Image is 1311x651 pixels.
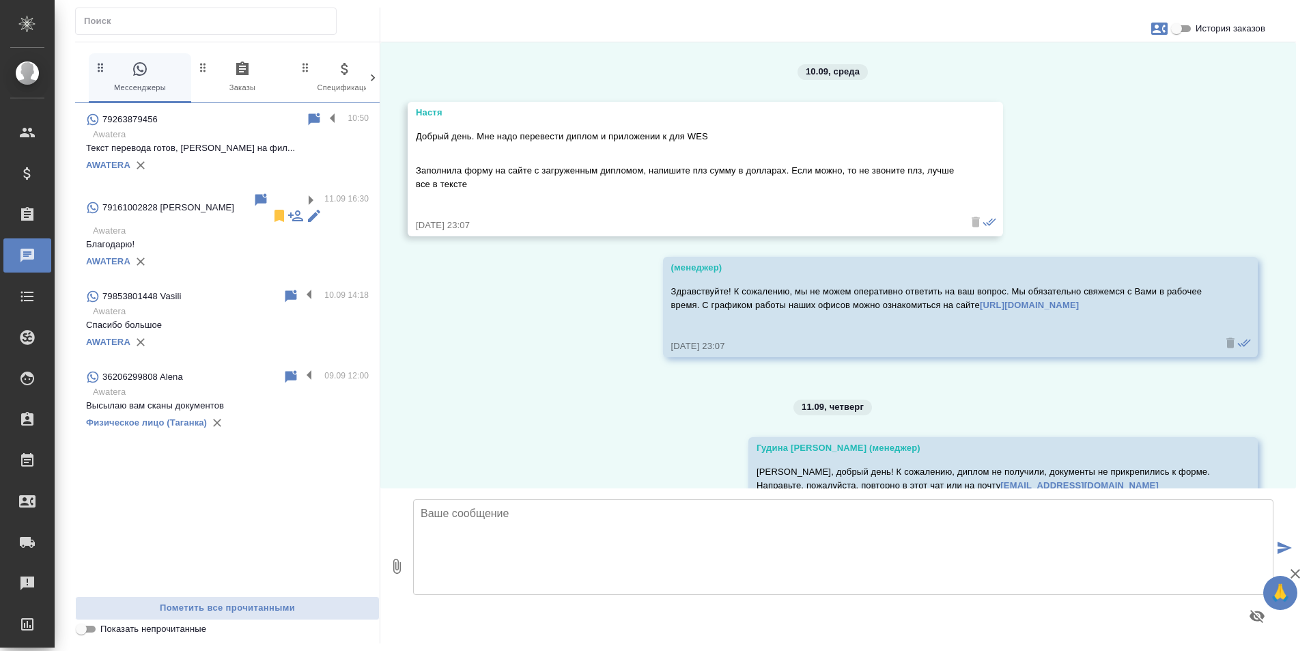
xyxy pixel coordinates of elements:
div: [DATE] 23:07 [416,219,955,232]
p: Высылаю вам сканы документов [86,399,369,413]
button: Предпросмотр [1241,600,1273,633]
p: Спасибо большое [86,318,369,332]
div: 7926387945610:50AwateraТекст перевода готов, [PERSON_NAME] на фил...AWATERA [75,103,380,184]
p: Awatera [93,385,369,399]
p: 10.09, среда [806,65,860,79]
span: Показать непрочитанные [100,622,206,636]
p: Awatera [93,128,369,141]
p: 09.09 12:00 [324,369,369,383]
p: Добрый день. Мне надо перевести диплом и приложении к для WES [416,130,955,143]
div: 36206299808 Alena09.09 12:00AwateraВысылаю вам сканы документовФизическое лицо (Таганка) [75,361,380,441]
p: [PERSON_NAME], добрый день! К сожалению, диплом не получили, документы не прикрепились к форме. Н... [757,465,1210,493]
p: Awatera [93,305,369,318]
button: Удалить привязку [130,332,151,352]
span: Спецификации [299,61,391,94]
button: Пометить все прочитанными [75,596,380,620]
svg: Зажми и перетащи, чтобы поменять порядок вкладок [94,61,107,74]
button: Заявки [1143,12,1176,45]
p: 79263879456 [102,113,158,126]
p: Здравствуйте! К сожалению, мы не можем оперативно ответить на ваш вопрос. Мы обязательно свяжемся... [671,285,1211,312]
p: 10.09 14:18 [324,288,369,302]
div: 79853801448 Vasili10.09 14:18AwateraСпасибо большоеAWATERA [75,280,380,361]
a: [URL][DOMAIN_NAME] [980,300,1079,310]
button: Удалить привязку [130,155,151,176]
input: Поиск [84,12,336,31]
div: Пометить непрочитанным [283,369,299,385]
p: 79161002828 [PERSON_NAME] [102,201,234,214]
div: (менеджер) [671,261,1211,275]
p: 11.09, четверг [802,400,864,414]
div: Настя [416,106,955,120]
div: Гудина [PERSON_NAME] (менеджер) [757,441,1210,455]
p: 11.09 16:30 [324,192,369,206]
a: AWATERA [86,256,130,266]
a: AWATERA [86,337,130,347]
svg: Зажми и перетащи, чтобы поменять порядок вкладок [197,61,210,74]
p: Awatera [93,224,369,238]
button: Удалить привязку [207,413,227,433]
button: 🙏 [1263,576,1297,610]
span: Мессенджеры [94,61,186,94]
span: История заказов [1196,22,1265,36]
p: Текст перевода готов, [PERSON_NAME] на фил... [86,141,369,155]
p: 79853801448 Vasili [102,290,181,303]
a: Физическое лицо (Таганка) [86,417,207,428]
a: AWATERA [86,160,130,170]
div: Пометить непрочитанным [253,192,269,208]
div: Пометить непрочитанным [283,288,299,305]
p: Благодарю! [86,238,369,251]
svg: Зажми и перетащи, чтобы поменять порядок вкладок [299,61,312,74]
span: 🙏 [1269,579,1292,607]
span: Заказы [197,61,288,94]
div: 79161002828 [PERSON_NAME]11.09 16:30AwateraБлагодарю!AWATERA [75,184,380,280]
p: 36206299808 Alena [102,370,183,384]
a: [EMAIL_ADDRESS][DOMAIN_NAME] [1000,480,1159,490]
div: [DATE] 23:07 [671,340,1211,353]
span: Пометить все прочитанными [83,600,372,616]
div: Пометить непрочитанным [306,111,322,128]
p: 10:50 [348,111,369,125]
p: Заполнила форму на сайте с загруженным дипломом, напишите плз сумму в долларах. Если можно, то не... [416,164,955,191]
